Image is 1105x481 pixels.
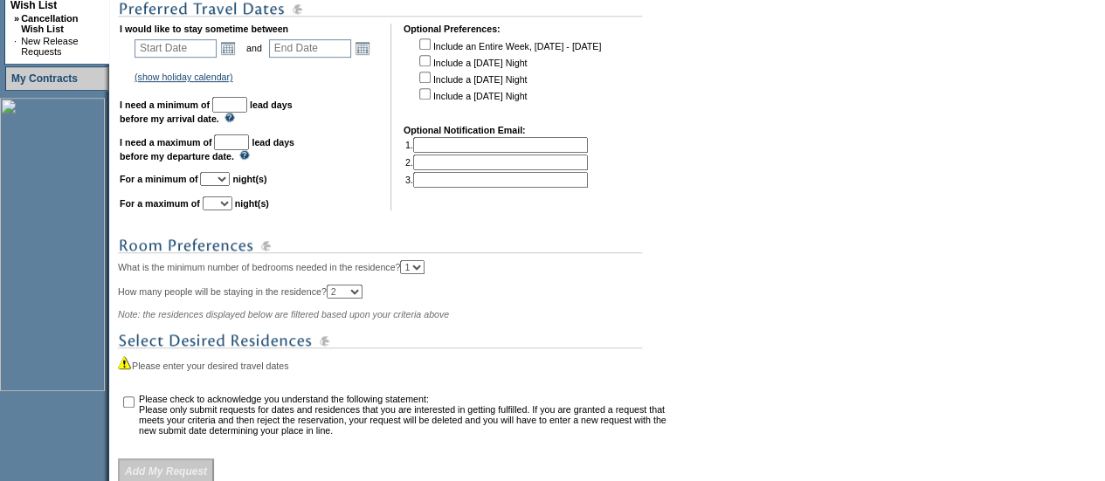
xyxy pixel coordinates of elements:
[21,13,78,34] a: Cancellation Wish List
[118,309,449,320] span: Note: the residences displayed below are filtered based upon your criteria above
[416,36,601,113] td: Include an Entire Week, [DATE] - [DATE] Include a [DATE] Night Include a [DATE] Night Include a [...
[135,72,233,82] a: (show holiday calendar)
[135,39,217,58] input: Date format: M/D/Y. Shortcut keys: [T] for Today. [UP] or [.] for Next Day. [DOWN] or [,] for Pre...
[405,137,588,153] td: 1.
[118,235,642,257] img: subTtlRoomPreferences.gif
[232,174,266,184] b: night(s)
[118,355,132,369] img: icon_alert2.gif
[404,125,526,135] b: Optional Notification Email:
[14,36,19,57] td: ·
[405,155,588,170] td: 2.
[120,198,200,209] b: For a maximum of
[120,137,294,161] b: lead days before my departure date.
[218,38,238,58] a: Open the calendar popup.
[120,137,211,148] b: I need a maximum of
[269,39,351,58] input: Date format: M/D/Y. Shortcut keys: [T] for Today. [UP] or [.] for Next Day. [DOWN] or [,] for Pre...
[353,38,372,58] a: Open the calendar popup.
[120,174,197,184] b: For a minimum of
[120,100,210,110] b: I need a minimum of
[404,24,501,34] b: Optional Preferences:
[14,13,19,24] b: »
[235,198,269,209] b: night(s)
[224,113,235,122] img: questionMark_lightBlue.gif
[239,150,250,160] img: questionMark_lightBlue.gif
[118,355,673,371] div: Please enter your desired travel dates
[11,72,78,85] a: My Contracts
[21,36,78,57] a: New Release Requests
[244,36,265,60] td: and
[120,24,288,34] b: I would like to stay sometime between
[405,172,588,188] td: 3.
[139,394,671,436] td: Please check to acknowledge you understand the following statement: Please only submit requests f...
[120,100,293,124] b: lead days before my arrival date.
